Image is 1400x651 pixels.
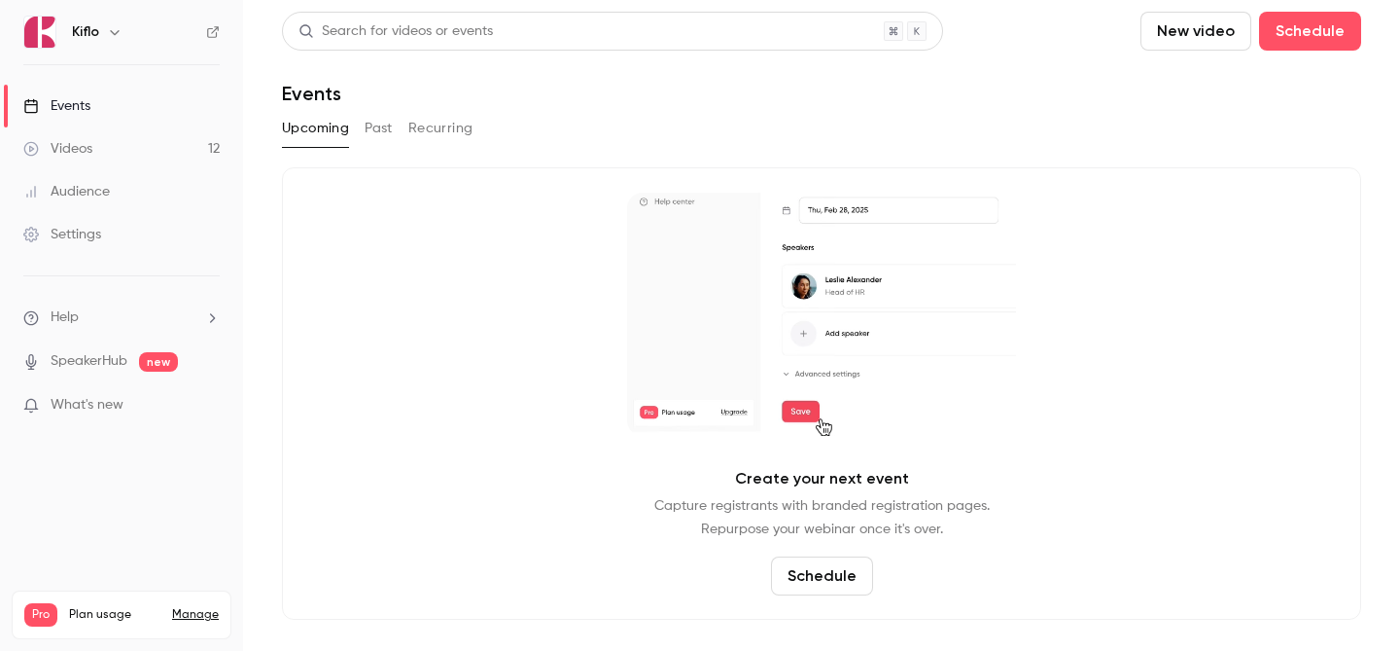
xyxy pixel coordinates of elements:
[282,82,341,105] h1: Events
[51,307,79,328] span: Help
[1259,12,1361,51] button: Schedule
[23,182,110,201] div: Audience
[282,113,349,144] button: Upcoming
[139,352,178,372] span: new
[1140,12,1251,51] button: New video
[365,113,393,144] button: Past
[408,113,473,144] button: Recurring
[51,395,123,416] span: What's new
[735,467,909,490] p: Create your next event
[298,21,493,42] div: Search for videos or events
[72,22,99,42] h6: Kiflo
[23,96,90,116] div: Events
[24,603,57,627] span: Pro
[654,494,990,541] p: Capture registrants with branded registration pages. Repurpose your webinar once it's over.
[23,225,101,244] div: Settings
[24,17,55,48] img: Kiflo
[23,307,220,328] li: help-dropdown-opener
[51,351,127,372] a: SpeakerHub
[69,607,160,623] span: Plan usage
[196,397,220,415] iframe: Noticeable Trigger
[172,607,219,623] a: Manage
[23,139,92,159] div: Videos
[771,557,873,596] button: Schedule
